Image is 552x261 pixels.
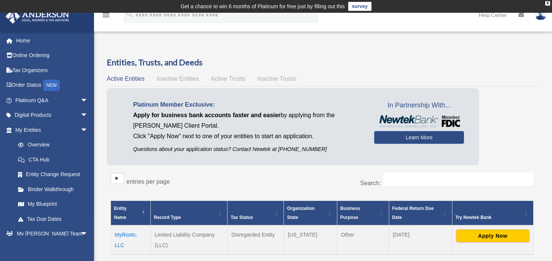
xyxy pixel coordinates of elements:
[5,108,99,123] a: Digital Productsarrow_drop_down
[5,78,99,93] a: Order StatusNEW
[5,93,99,108] a: Platinum Q&Aarrow_drop_down
[3,9,71,24] img: Anderson Advisors Platinum Portal
[5,33,99,48] a: Home
[151,201,227,225] th: Record Type: Activate to sort
[456,229,529,242] button: Apply Now
[157,75,199,82] span: Inactive Entities
[80,93,96,108] span: arrow_drop_down
[107,57,537,68] h3: Entities, Trusts, and Deeds
[43,80,60,91] div: NEW
[133,110,363,131] p: by applying from the [PERSON_NAME] Client Portal.
[11,152,96,167] a: CTA Hub
[337,225,389,255] td: Other
[340,206,360,220] span: Business Purpose
[227,225,284,255] td: Disregarded Entity
[11,167,96,182] a: Entity Change Request
[11,182,96,197] a: Binder Walkthrough
[545,1,550,6] div: close
[111,225,151,255] td: MyRoots, LLC
[5,226,99,241] a: My [PERSON_NAME] Teamarrow_drop_down
[231,215,253,220] span: Tax Status
[151,225,227,255] td: Limited Liability Company (LLC)
[133,100,363,110] p: Platinum Member Exclusive:
[455,213,522,222] div: Try Newtek Bank
[374,100,464,112] span: In Partnership With...
[80,122,96,138] span: arrow_drop_down
[227,201,284,225] th: Tax Status: Activate to sort
[126,178,170,185] label: entries per page
[287,206,314,220] span: Organization State
[360,180,381,186] label: Search:
[11,211,96,226] a: Tax Due Dates
[111,201,151,225] th: Entity Name: Activate to invert sorting
[258,75,296,82] span: Inactive Trusts
[535,9,546,20] img: User Pic
[133,145,363,154] p: Questions about your application status? Contact Newtek at [PHONE_NUMBER]
[5,122,96,137] a: My Entitiesarrow_drop_down
[211,75,246,82] span: Active Trusts
[180,2,345,11] div: Get a chance to win 6 months of Platinum for free just by filling out this
[11,137,92,152] a: Overview
[154,215,181,220] span: Record Type
[80,226,96,242] span: arrow_drop_down
[348,2,372,11] a: survey
[392,206,434,220] span: Federal Return Due Date
[5,48,99,63] a: Online Ordering
[389,225,452,255] td: [DATE]
[452,201,533,225] th: Try Newtek Bank : Activate to sort
[337,201,389,225] th: Business Purpose: Activate to sort
[378,115,460,127] img: NewtekBankLogoSM.png
[102,11,111,20] i: menu
[107,75,144,82] span: Active Entities
[284,225,337,255] td: [US_STATE]
[389,201,452,225] th: Federal Return Due Date: Activate to sort
[80,108,96,123] span: arrow_drop_down
[133,112,281,118] span: Apply for business bank accounts faster and easier
[114,206,126,220] span: Entity Name
[374,131,464,144] a: Learn More
[102,13,111,20] a: menu
[133,131,363,142] p: Click "Apply Now" next to one of your entities to start an application.
[284,201,337,225] th: Organization State: Activate to sort
[5,63,99,78] a: Tax Organizers
[11,197,96,212] a: My Blueprint
[126,10,134,18] i: search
